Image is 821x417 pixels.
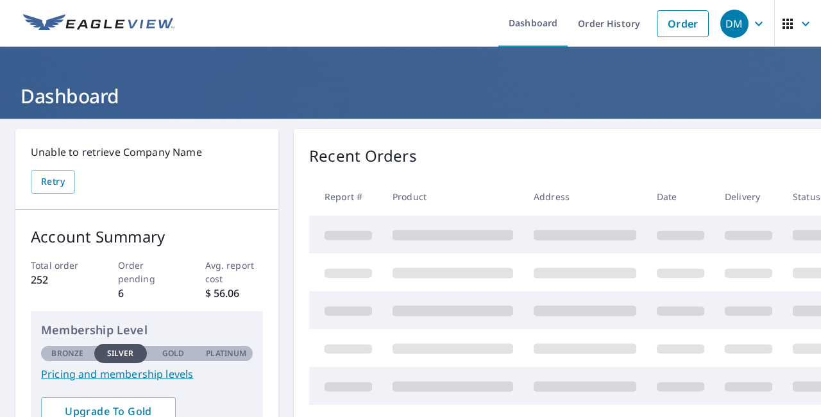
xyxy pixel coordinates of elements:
th: Product [382,178,523,216]
p: Recent Orders [309,144,417,167]
p: $ 56.06 [205,285,264,301]
img: EV Logo [23,14,174,33]
th: Address [523,178,647,216]
p: Unable to retrieve Company Name [31,144,263,160]
span: Retry [41,174,65,190]
p: Gold [162,348,184,359]
p: Silver [107,348,134,359]
button: Retry [31,170,75,194]
th: Delivery [715,178,783,216]
p: Total order [31,259,89,272]
a: Pricing and membership levels [41,366,253,382]
a: Order [657,10,709,37]
p: Avg. report cost [205,259,264,285]
p: Platinum [206,348,246,359]
p: 6 [118,285,176,301]
th: Date [647,178,715,216]
div: DM [720,10,749,38]
p: Account Summary [31,225,263,248]
p: 252 [31,272,89,287]
h1: Dashboard [15,83,806,109]
p: Bronze [51,348,83,359]
p: Order pending [118,259,176,285]
p: Membership Level [41,321,253,339]
th: Report # [309,178,382,216]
